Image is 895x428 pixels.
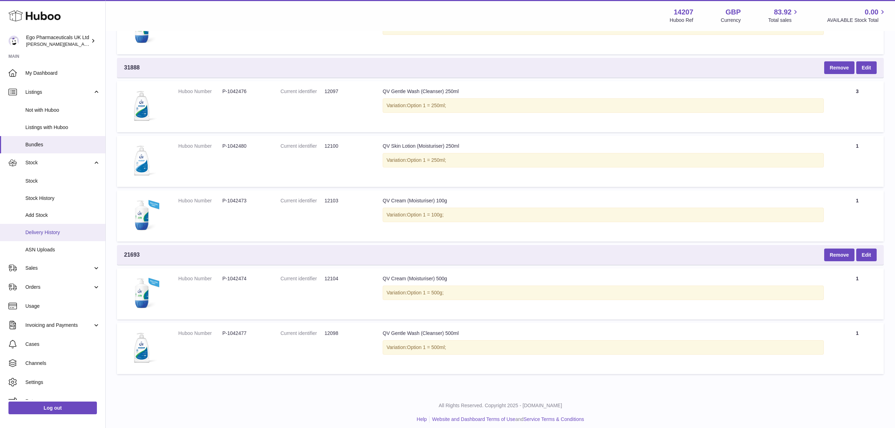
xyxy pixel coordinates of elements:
[383,330,824,337] div: QV Gentle Wash (Cleanser) 500ml
[383,197,824,204] div: QV Cream (Moisturiser) 100g
[26,34,89,48] div: Ego Pharmaceuticals UK Ltd
[25,159,93,166] span: Stock
[325,197,369,204] dd: 12103
[383,286,824,300] div: Variation:
[25,107,100,114] span: Not with Huboo
[25,284,93,291] span: Orders
[432,416,515,422] a: Website and Dashboard Terms of Use
[383,275,824,282] div: QV Cream (Moisturiser) 500g
[383,98,824,113] div: Variation:
[124,330,159,365] img: QV Gentle Wash (Cleanser) 500ml
[280,143,325,149] dt: Current identifier
[222,275,266,282] dd: P-1042474
[430,416,584,423] li: and
[25,229,100,236] span: Delivery History
[831,190,884,241] td: 1
[25,212,100,219] span: Add Stock
[768,7,800,24] a: 83.92 Total sales
[856,61,877,74] a: Edit
[831,81,884,132] td: 3
[222,143,266,149] dd: P-1042480
[856,249,877,261] a: Edit
[383,208,824,222] div: Variation:
[865,7,878,17] span: 0.00
[124,143,159,178] img: QV Skin Lotion (Moisturiser) 250ml
[827,17,887,24] span: AVAILABLE Stock Total
[124,64,140,72] span: 31888
[407,290,444,295] span: Option 1 = 500g;
[222,197,266,204] dd: P-1042473
[280,88,325,95] dt: Current identifier
[25,89,93,96] span: Listings
[222,88,266,95] dd: P-1042476
[325,143,369,149] dd: 12100
[325,275,369,282] dd: 12104
[26,41,179,47] span: [PERSON_NAME][EMAIL_ADDRESS][PERSON_NAME][DOMAIN_NAME]
[417,416,427,422] a: Help
[25,303,100,310] span: Usage
[111,402,889,409] p: All Rights Reserved. Copyright 2025 - [DOMAIN_NAME]
[774,7,791,17] span: 83.92
[407,212,444,218] span: Option 1 = 100g;
[25,360,100,367] span: Channels
[383,143,824,149] div: QV Skin Lotion (Moisturiser) 250ml
[383,153,824,167] div: Variation:
[674,7,693,17] strong: 14207
[325,330,369,337] dd: 12098
[178,330,222,337] dt: Huboo Number
[524,416,584,422] a: Service Terms & Conditions
[124,251,140,259] span: 21693
[726,7,741,17] strong: GBP
[25,178,100,184] span: Stock
[831,268,884,319] td: 1
[407,103,446,108] span: Option 1 = 250ml;
[280,275,325,282] dt: Current identifier
[25,341,100,348] span: Cases
[25,70,100,77] span: My Dashboard
[124,275,159,311] img: QV Cream (Moisturiser) 500g
[670,17,693,24] div: Huboo Ref
[124,88,159,123] img: QV Gentle Wash (Cleanser) 250ml
[8,36,19,46] img: Tihomir.simeonov@egopharm.com
[325,88,369,95] dd: 12097
[178,88,222,95] dt: Huboo Number
[280,197,325,204] dt: Current identifier
[178,275,222,282] dt: Huboo Number
[827,7,887,24] a: 0.00 AVAILABLE Stock Total
[25,398,100,405] span: Returns
[25,322,93,329] span: Invoicing and Payments
[824,249,854,261] button: Remove
[25,141,100,148] span: Bundles
[280,330,325,337] dt: Current identifier
[25,246,100,253] span: ASN Uploads
[25,195,100,202] span: Stock History
[25,124,100,131] span: Listings with Huboo
[124,197,159,233] img: QV Cream (Moisturiser) 100g
[383,88,824,95] div: QV Gentle Wash (Cleanser) 250ml
[721,17,741,24] div: Currency
[222,330,266,337] dd: P-1042477
[25,379,100,386] span: Settings
[831,323,884,374] td: 1
[831,136,884,187] td: 1
[407,344,446,350] span: Option 1 = 500ml;
[8,402,97,414] a: Log out
[178,143,222,149] dt: Huboo Number
[768,17,800,24] span: Total sales
[25,265,93,271] span: Sales
[407,157,446,163] span: Option 1 = 250ml;
[824,61,854,74] button: Remove
[383,340,824,355] div: Variation:
[178,197,222,204] dt: Huboo Number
